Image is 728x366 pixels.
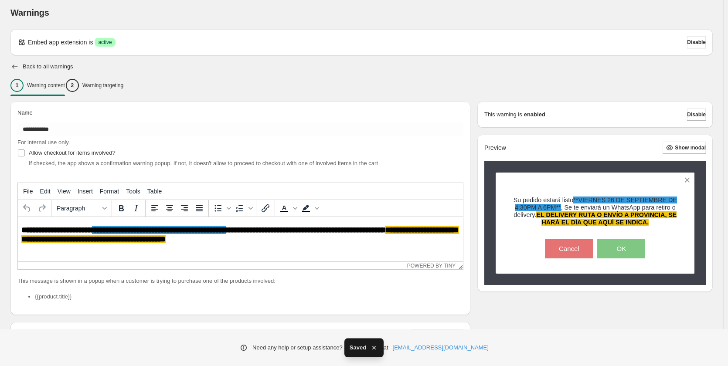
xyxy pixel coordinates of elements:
[687,39,706,46] span: Disable
[34,201,49,216] button: Redo
[114,201,129,216] button: Bold
[10,8,49,17] span: Warnings
[10,79,24,92] div: 1
[232,201,254,216] div: Numbered list
[58,188,71,195] span: View
[17,277,463,285] p: This message is shown in a popup when a customer is trying to purchase one of the products involved:
[277,201,299,216] div: Text color
[10,76,65,95] button: 1Warning content
[29,160,378,166] span: If checked, the app shows a confirmation warning popup. If not, it doesn't allow to proceed to ch...
[40,188,51,195] span: Edit
[411,329,463,341] button: Customize
[78,188,93,195] span: Insert
[53,201,110,216] button: Formats
[147,201,162,216] button: Align left
[17,109,33,116] span: Name
[663,142,706,154] button: Show modal
[177,201,192,216] button: Align right
[17,139,70,146] span: For internal use only.
[147,188,162,195] span: Table
[66,76,123,95] button: 2Warning targeting
[28,38,93,47] p: Embed app extension is
[484,144,506,152] h2: Preview
[407,263,456,269] a: Powered by Tiny
[687,108,706,121] button: Disable
[35,292,463,301] li: {{product.title}}
[126,188,140,195] span: Tools
[299,201,320,216] div: Background color
[27,82,65,89] p: Warning content
[675,144,706,151] span: Show modal
[536,211,677,226] span: EL DELIVERY RUTA O ENVÍO A PROVINCIA, SE HARÁ EL DÍA QUE AQUÍ SE INDICA.
[484,110,522,119] p: This warning is
[524,110,545,119] strong: enabled
[597,239,645,258] button: OK
[20,201,34,216] button: Undo
[23,188,33,195] span: File
[23,63,73,70] h2: Back to all warnings
[687,111,706,118] span: Disable
[258,201,273,216] button: Insert/edit link
[456,262,463,269] div: Resize
[350,343,366,352] span: Saved
[98,39,112,46] span: active
[66,79,79,92] div: 2
[82,82,123,89] p: Warning targeting
[211,201,232,216] div: Bullet list
[18,217,463,261] iframe: Rich Text Area
[192,201,207,216] button: Justify
[57,205,99,212] span: Paragraph
[511,197,680,227] h3: Su pedido estará listo , Se te enviará un WhatsApp para retiro o delivery.
[687,36,706,48] button: Disable
[545,239,593,258] button: Cancel
[515,197,677,211] span: **VIERNES 26 DE SEPTIEMBRE DE 4:30PM A 6PM**
[29,149,116,156] span: Allow checkout for items involved?
[129,201,143,216] button: Italic
[393,343,489,352] a: [EMAIL_ADDRESS][DOMAIN_NAME]
[162,201,177,216] button: Align center
[100,188,119,195] span: Format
